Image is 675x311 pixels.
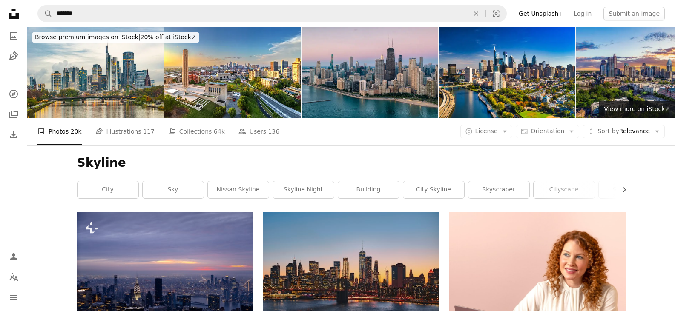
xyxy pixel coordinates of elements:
[35,34,140,40] span: Browse premium images on iStock |
[214,127,225,136] span: 64k
[208,181,269,198] a: nissan skyline
[439,27,575,118] img: Philadelphia Skyline Aerial View With River And Blue Sky
[95,118,155,145] a: Illustrations 117
[5,289,22,306] button: Menu
[35,34,196,40] span: 20% off at iStock ↗
[77,267,253,274] a: a view of a city at night from the top of a building
[27,27,204,48] a: Browse premium images on iStock|20% off at iStock↗
[5,268,22,285] button: Language
[534,181,595,198] a: cityscape
[27,27,164,118] img: Frankfurt City Skyline at Twilight, Germany
[78,181,138,198] a: city
[5,248,22,265] a: Log in / Sign up
[263,267,439,274] a: panoramic photography of Brooklyn Bridge
[403,181,464,198] a: city skyline
[460,125,513,138] button: License
[603,7,665,20] button: Submit an image
[338,181,399,198] a: building
[583,125,665,138] button: Sort byRelevance
[475,128,498,134] span: License
[531,128,564,134] span: Orientation
[569,7,597,20] a: Log in
[486,6,506,22] button: Visual search
[143,127,155,136] span: 117
[597,127,650,136] span: Relevance
[5,106,22,123] a: Collections
[516,125,579,138] button: Orientation
[468,181,529,198] a: skyscraper
[616,181,626,198] button: scroll list to the right
[238,118,279,145] a: Users 136
[5,126,22,143] a: Download History
[77,155,626,171] h1: Skyline
[168,118,225,145] a: Collections 64k
[599,181,660,198] a: skyline gtr
[514,7,569,20] a: Get Unsplash+
[38,6,52,22] button: Search Unsplash
[597,128,619,134] span: Sort by
[302,27,438,118] img: Dramatic view of Chicago at sunrise
[143,181,204,198] a: sky
[5,86,22,103] a: Explore
[37,5,507,22] form: Find visuals sitewide
[604,106,670,112] span: View more on iStock ↗
[273,181,334,198] a: skyline night
[5,27,22,44] a: Photos
[467,6,485,22] button: Clear
[268,127,279,136] span: 136
[5,48,22,65] a: Illustrations
[164,27,301,118] img: Kansas City, Missouri, USA Downtown City Skyline
[599,101,675,118] a: View more on iStock↗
